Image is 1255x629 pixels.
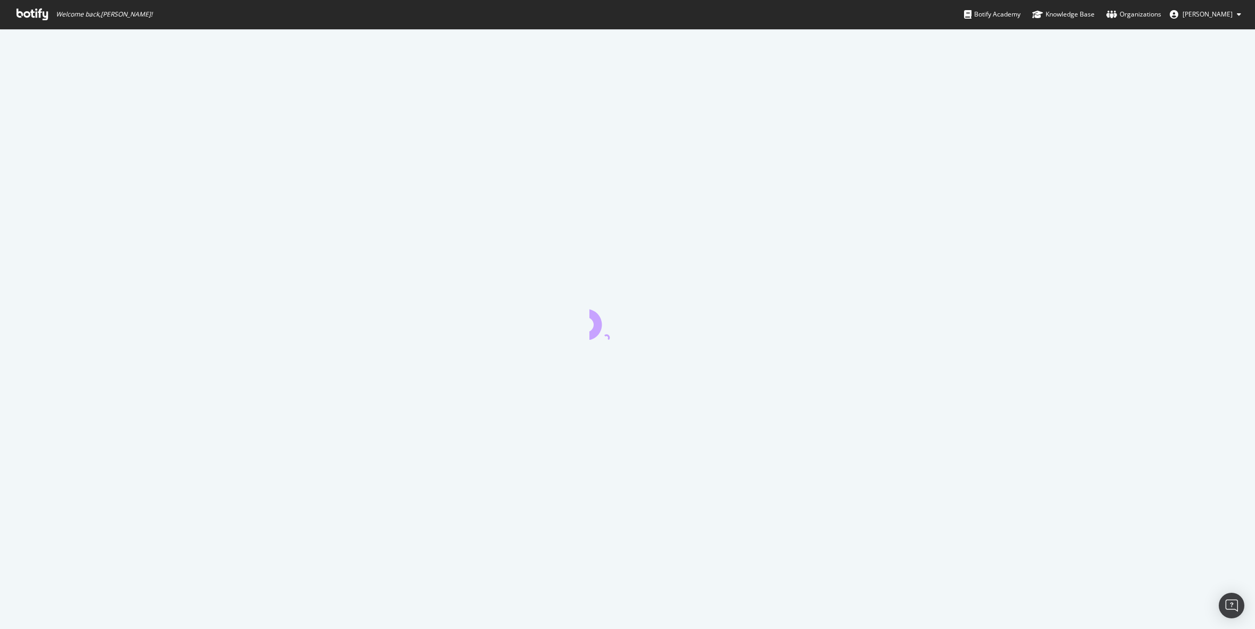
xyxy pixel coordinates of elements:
[1106,9,1161,20] div: Organizations
[1161,6,1250,23] button: [PERSON_NAME]
[964,9,1021,20] div: Botify Academy
[1219,593,1244,618] div: Open Intercom Messenger
[1032,9,1095,20] div: Knowledge Base
[56,10,152,19] span: Welcome back, [PERSON_NAME] !
[1183,10,1233,19] span: Juan Batres
[589,301,666,340] div: animation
